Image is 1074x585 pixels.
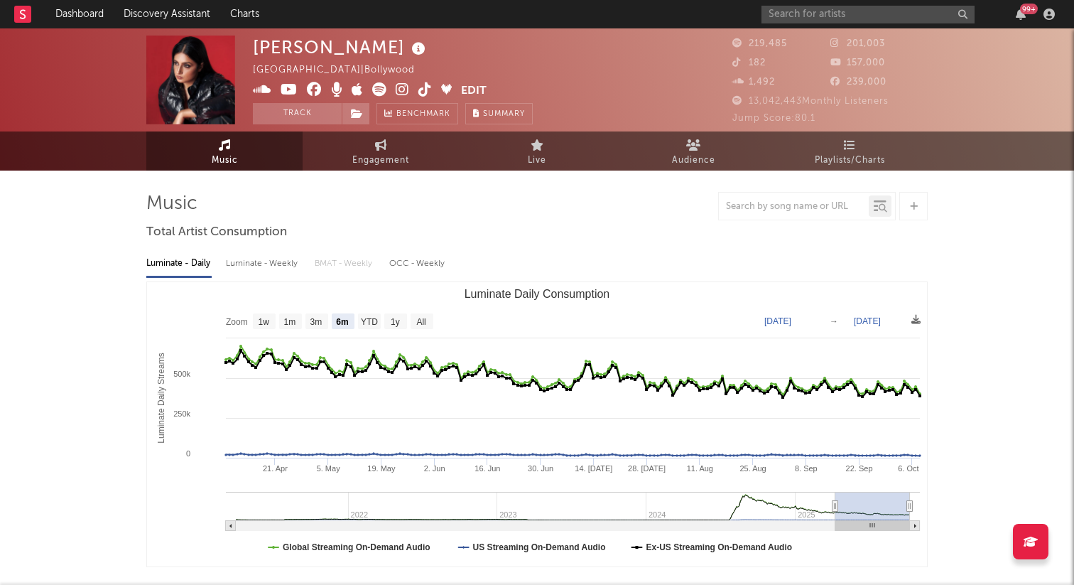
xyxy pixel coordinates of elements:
[226,317,248,327] text: Zoom
[459,132,615,171] a: Live
[830,316,838,326] text: →
[898,464,918,473] text: 6. Oct
[146,224,287,241] span: Total Artist Consumption
[352,152,409,169] span: Engagement
[830,58,885,68] span: 157,000
[732,114,815,123] span: Jump Score: 80.1
[795,464,818,473] text: 8. Sep
[646,542,793,552] text: Ex-US Streaming On-Demand Audio
[764,316,791,326] text: [DATE]
[830,39,885,48] span: 201,003
[473,542,606,552] text: US Streaming On-Demand Audio
[528,464,553,473] text: 30. Jun
[391,317,400,327] text: 1y
[628,464,666,473] text: 28. [DATE]
[310,317,322,327] text: 3m
[361,317,378,327] text: YTD
[830,77,886,87] span: 239,000
[465,103,533,124] button: Summary
[719,201,869,213] input: Search by song name or URL
[186,449,190,458] text: 0
[146,132,303,171] a: Music
[253,103,342,124] button: Track
[173,409,190,418] text: 250k
[173,370,190,378] text: 500k
[1020,4,1038,14] div: 99 +
[416,317,425,327] text: All
[253,62,431,79] div: [GEOGRAPHIC_DATA] | Bollywood
[253,36,429,59] div: [PERSON_NAME]
[1016,9,1026,20] button: 99+
[156,353,166,443] text: Luminate Daily Streams
[212,152,238,169] span: Music
[226,252,300,276] div: Luminate - Weekly
[732,58,766,68] span: 182
[424,464,445,473] text: 2. Jun
[147,282,927,567] svg: Luminate Daily Consumption
[284,317,296,327] text: 1m
[672,152,715,169] span: Audience
[615,132,771,171] a: Audience
[739,464,766,473] text: 25. Aug
[815,152,885,169] span: Playlists/Charts
[283,542,430,552] text: Global Streaming On-Demand Audio
[396,106,450,123] span: Benchmark
[465,288,610,300] text: Luminate Daily Consumption
[846,464,873,473] text: 22. Sep
[732,77,775,87] span: 1,492
[461,82,487,100] button: Edit
[263,464,288,473] text: 21. Apr
[376,103,458,124] a: Benchmark
[575,464,612,473] text: 14. [DATE]
[761,6,975,23] input: Search for artists
[483,110,525,118] span: Summary
[303,132,459,171] a: Engagement
[317,464,341,473] text: 5. May
[389,252,446,276] div: OCC - Weekly
[732,39,787,48] span: 219,485
[687,464,713,473] text: 11. Aug
[474,464,500,473] text: 16. Jun
[336,317,348,327] text: 6m
[528,152,546,169] span: Live
[771,132,928,171] a: Playlists/Charts
[732,97,889,106] span: 13,042,443 Monthly Listeners
[854,316,881,326] text: [DATE]
[259,317,270,327] text: 1w
[146,252,212,276] div: Luminate - Daily
[367,464,396,473] text: 19. May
